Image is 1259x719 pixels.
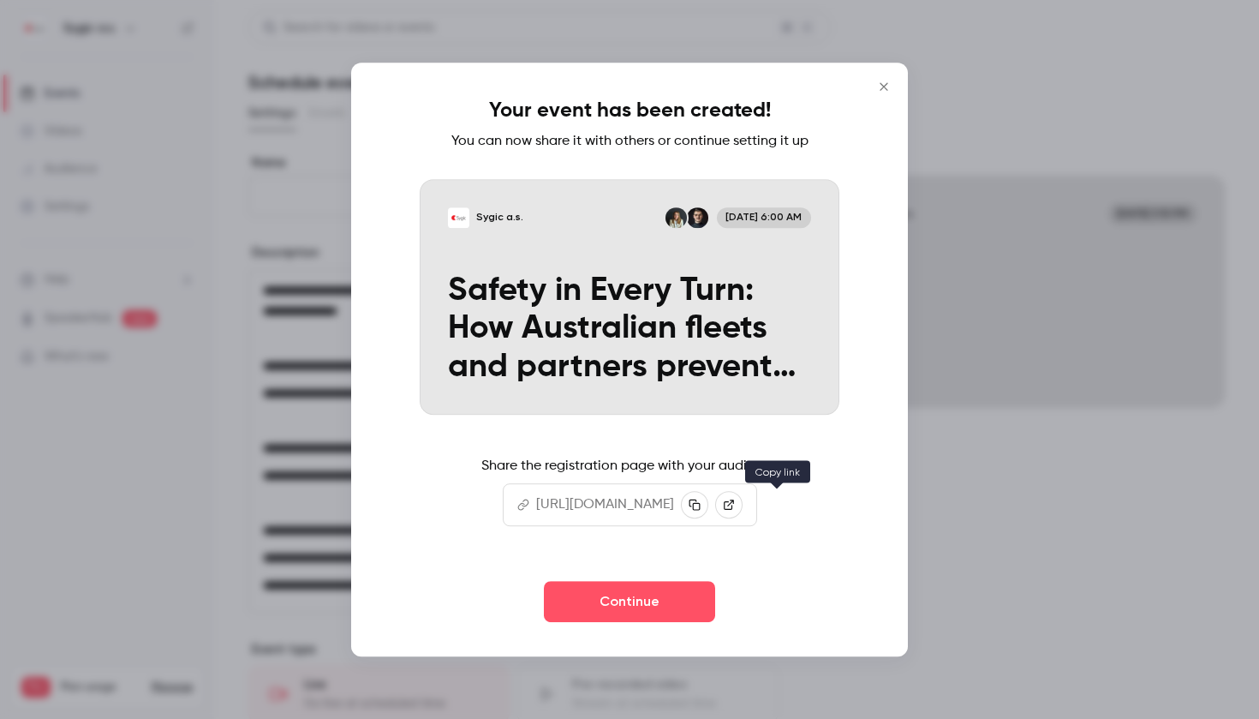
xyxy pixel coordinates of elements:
p: You can now share it with others or continue setting it up [451,131,809,152]
h1: Your event has been created! [489,97,771,124]
span: [DATE] 6:00 AM [717,207,811,229]
img: Matus Kristofcak [687,207,708,229]
img: Safety in Every Turn: How Australian fleets and partners prevent accidents with Sygic Professiona... [448,207,469,229]
p: Sygic a.s. [476,211,523,225]
p: Safety in Every Turn: How Australian fleets and partners prevent accidents with Sygic Professiona... [448,273,811,386]
img: Daniela Oravcova [665,207,687,229]
p: Share the registration page with your audience [481,456,778,476]
button: Close [867,69,901,104]
button: Continue [544,581,715,622]
p: [URL][DOMAIN_NAME] [536,494,674,515]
